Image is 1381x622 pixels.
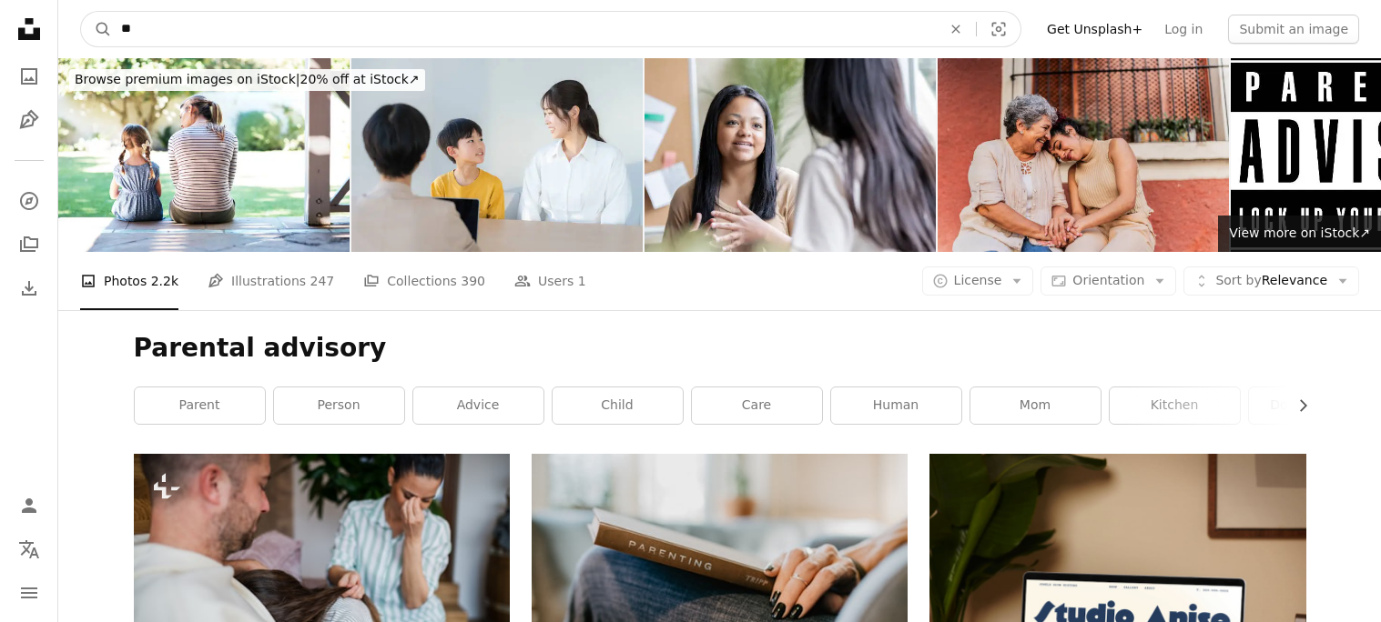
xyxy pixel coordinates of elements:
h1: Parental advisory [134,332,1306,365]
a: Illustrations [11,102,47,138]
a: A worried mother and father consling little daughter at home [134,570,510,587]
button: Language [11,531,47,567]
button: scroll list to the right [1286,387,1306,424]
button: Clear [936,12,976,46]
a: Log in [1153,15,1213,44]
a: Collections 390 [363,252,485,310]
span: License [954,273,1002,287]
span: 1 [578,271,586,291]
img: Teenage girl meets with teacher or guidance counselor in school office [645,58,936,252]
img: Parents and children and teachers interviewing [351,58,643,252]
button: Submit an image [1228,15,1359,44]
span: Sort by [1215,273,1261,287]
button: Orientation [1041,266,1176,296]
a: human [831,387,961,424]
a: parent [135,387,265,424]
button: Menu [11,575,47,611]
a: Home — Unsplash [11,11,47,51]
span: 20% off at iStock ↗ [75,72,420,86]
button: License [922,266,1034,296]
a: advice [413,387,543,424]
img: Grandmother and granddaughter together outdoors [938,58,1229,252]
a: Browse premium images on iStock|20% off at iStock↗ [58,58,436,102]
span: Browse premium images on iStock | [75,72,300,86]
button: Sort byRelevance [1183,266,1359,296]
a: care [692,387,822,424]
a: mom [970,387,1101,424]
form: Find visuals sitewide [80,11,1021,47]
a: Download History [11,270,47,306]
button: Search Unsplash [81,12,112,46]
span: Orientation [1072,273,1144,287]
a: Parenting book [532,570,908,587]
img: Life doesn’t come with a manual, it comes with mom [58,58,350,252]
a: Users 1 [514,252,586,310]
button: Visual search [977,12,1021,46]
a: Get Unsplash+ [1036,15,1153,44]
span: 247 [310,271,335,291]
span: 390 [461,271,485,291]
span: View more on iStock ↗ [1229,226,1370,240]
span: Relevance [1215,272,1327,290]
a: Collections [11,226,47,263]
a: domestic life [1249,387,1379,424]
a: View more on iStock↗ [1218,216,1381,252]
a: Illustrations 247 [208,252,334,310]
a: Photos [11,58,47,95]
a: person [274,387,404,424]
a: Log in / Sign up [11,487,47,524]
a: Explore [11,183,47,219]
a: kitchen [1110,387,1240,424]
a: child [553,387,683,424]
